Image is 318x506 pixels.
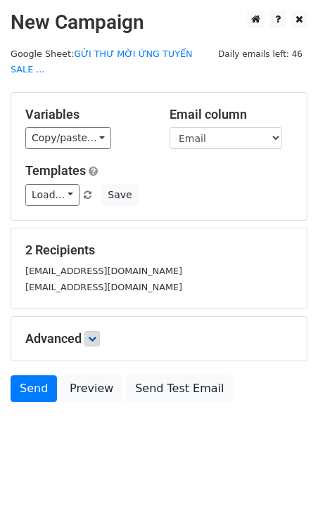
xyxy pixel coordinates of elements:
h5: 2 Recipients [25,242,293,258]
iframe: Chat Widget [248,439,318,506]
small: Google Sheet: [11,48,193,75]
a: Preview [61,375,122,402]
h5: Email column [170,107,293,122]
a: Load... [25,184,79,206]
small: [EMAIL_ADDRESS][DOMAIN_NAME] [25,282,182,292]
h5: Variables [25,107,148,122]
a: GỬI THƯ MỜI ỨNG TUYỂN SALE ... [11,48,193,75]
a: Send Test Email [126,375,233,402]
span: Daily emails left: 46 [213,46,307,62]
a: Copy/paste... [25,127,111,149]
h5: Advanced [25,331,293,346]
small: [EMAIL_ADDRESS][DOMAIN_NAME] [25,266,182,276]
button: Save [101,184,138,206]
a: Daily emails left: 46 [213,48,307,59]
a: Send [11,375,57,402]
h2: New Campaign [11,11,307,34]
a: Templates [25,163,86,178]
